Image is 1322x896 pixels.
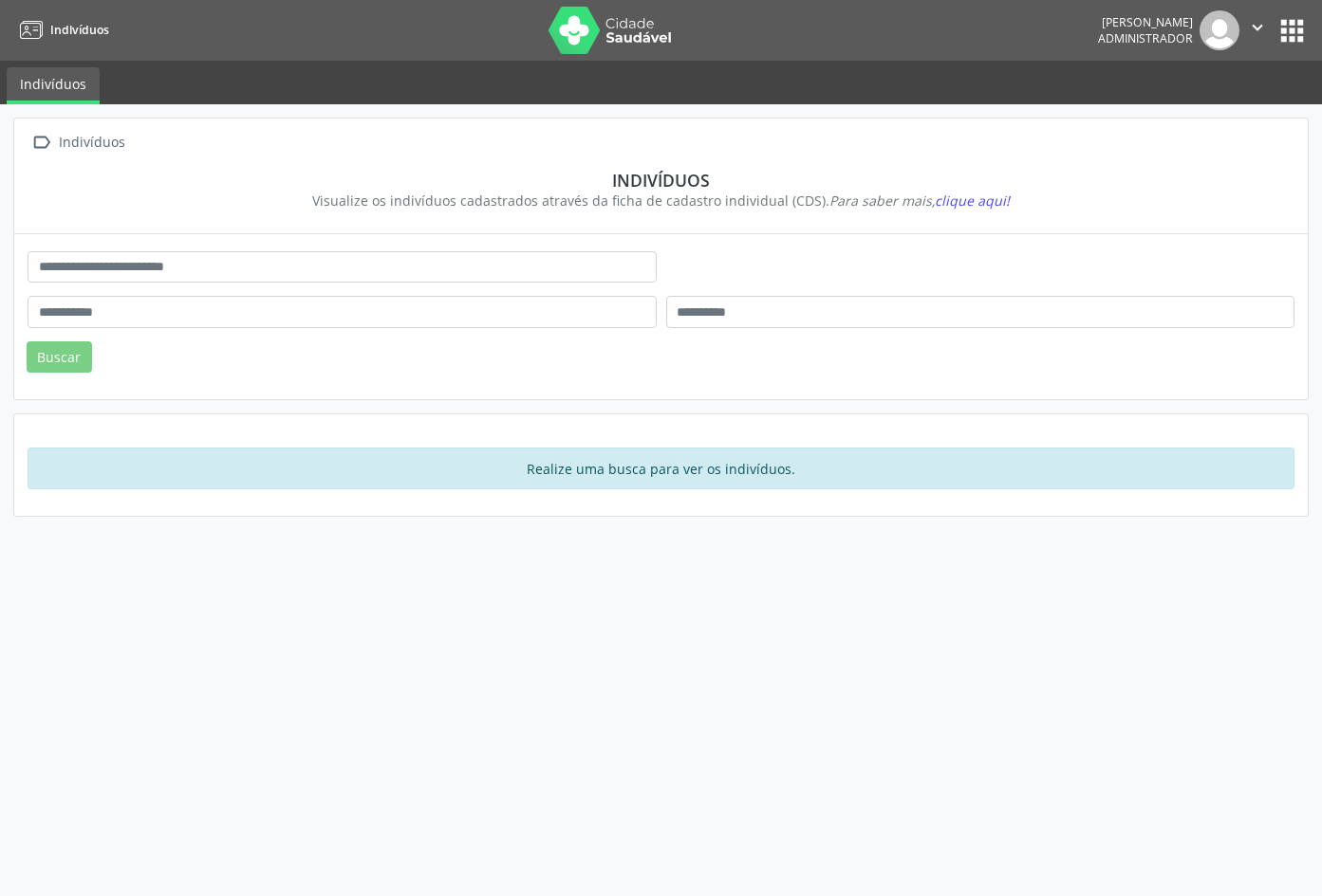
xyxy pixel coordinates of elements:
i:  [1247,17,1268,38]
a:  Indivíduos [28,129,128,156]
span: Indivíduos [50,22,109,38]
i: Para saber mais, [829,192,1010,210]
div: Visualize os indivíduos cadastrados através da ficha de cadastro individual (CDS). [41,191,1281,210]
span: clique aqui! [935,192,1010,210]
div: Indivíduos [55,129,128,156]
a: Indivíduos [7,67,100,104]
img: img [1200,10,1239,50]
a: Indivíduos [13,14,109,46]
div: Indivíduos [41,170,1281,191]
button:  [1239,10,1275,50]
span: Administrador [1098,30,1193,46]
div: [PERSON_NAME] [1098,14,1193,30]
div: Realize uma busca para ver os indivíduos. [28,448,1294,489]
i:  [28,129,55,156]
button: apps [1275,14,1309,47]
button: Buscar [27,341,92,374]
